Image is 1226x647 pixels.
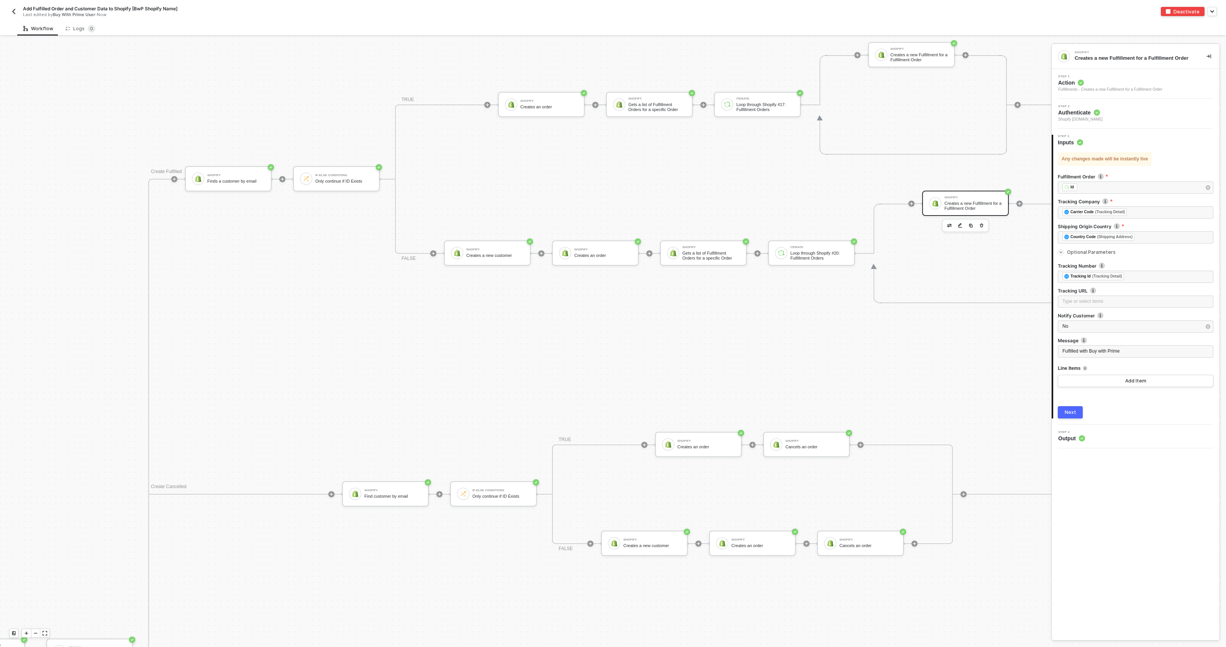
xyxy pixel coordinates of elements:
label: Tracking Number [1058,263,1213,269]
div: Shopify [890,47,948,51]
img: icon [195,175,202,182]
div: FALSE [559,545,573,552]
span: Authenticate [1058,109,1103,116]
div: Iterate [736,97,794,100]
img: icon [778,250,785,257]
label: Fulfillment Order [1058,173,1213,180]
div: Last edited by - Now [23,12,595,18]
span: icon-play [912,541,917,546]
span: icon-success-page [851,239,857,245]
img: icon-info [1083,366,1087,371]
span: icon-play [804,541,809,546]
span: Action [1058,79,1162,87]
span: No [1062,323,1068,329]
div: Shopify [677,440,735,443]
div: Iterate [790,246,848,249]
div: Shopify [628,97,686,100]
div: If-Else Conditions [472,489,530,492]
div: FALSE [402,255,416,262]
div: Fulfillments - Creates a new Fulfillment for a Fulfillment Order [1058,87,1162,93]
img: icon-info [1114,223,1120,229]
span: icon-play [485,103,490,107]
div: (Tracking Detail) [1092,273,1122,279]
div: Shopify [785,440,843,443]
span: icon-play [963,53,968,57]
button: edit-cred [945,221,954,230]
div: Step 4Output [1052,431,1219,442]
button: Next [1058,406,1083,418]
label: Tracking URL [1058,288,1213,294]
span: Inputs [1058,139,1083,146]
span: icon-success-page [684,529,690,535]
span: icon-success-page [425,479,431,485]
img: icon [562,250,569,257]
span: Step 4 [1058,431,1085,434]
img: icon-info [1081,337,1087,343]
img: icon [508,101,515,108]
div: Creates an order [677,444,735,449]
span: icon-play [1015,103,1020,107]
div: Deactivate [1174,8,1200,15]
span: icon-play [696,541,701,546]
img: integration-icon [1060,53,1067,60]
div: Shopify [944,196,1002,199]
div: Tracking Id [1070,273,1091,280]
span: icon-success-page [743,239,749,245]
div: Finds a customer by email [207,179,265,184]
span: Shopify [DOMAIN_NAME] [1058,116,1103,123]
img: icon-info [1098,173,1104,180]
span: Step 2 [1058,105,1103,108]
div: Workflow [23,26,53,32]
span: icon-success-page [376,164,382,170]
span: Output [1058,435,1085,442]
div: Creates a new customer [466,253,524,258]
span: Step 3 [1058,135,1083,138]
div: Shopify [1075,51,1190,54]
button: edit-cred [956,221,965,230]
span: icon-arrow-right-small [1059,250,1063,255]
img: fieldIcon [1064,185,1069,190]
span: icon-play [909,201,914,206]
span: Line Items [1058,364,1080,373]
div: Country Code [1070,234,1096,240]
div: Find customer by email [364,494,422,499]
span: icon-success-page [846,430,852,436]
span: icon-success-page [635,239,641,245]
span: icon-play [855,53,860,57]
img: icon [303,175,310,182]
span: icon-success-page [268,164,274,170]
img: icon [827,540,834,547]
button: copy-block [966,221,975,230]
span: icon-play [961,492,966,497]
img: fieldIcon [1064,274,1069,279]
div: Loop through Shopify #17: Fulfillment Orders [736,102,794,112]
span: icon-success-page [792,529,798,535]
img: edit-cred [947,224,952,227]
div: If-Else Conditions [315,174,373,177]
img: icon [454,250,461,257]
sup: 0 [88,25,95,33]
div: Shopify [466,248,524,251]
img: fieldIcon [1064,210,1069,214]
div: Cancels an order [785,444,843,449]
div: TRUE [402,96,414,103]
span: Fulfilled with Buy with Prime [1062,348,1119,354]
div: TRUE [559,436,571,443]
div: Only continue if ID Exists [315,179,373,184]
div: Next [1065,409,1076,415]
span: icon-play [280,177,285,181]
div: Only continue if ID Exists [472,494,530,499]
span: icon-play [647,251,652,256]
label: Message [1058,337,1213,344]
img: icon [611,540,618,547]
div: Step 3Inputs Any changes made will be instantly liveFulfillment Ordericon-infofieldIconIdTracking... [1052,135,1219,418]
div: Logs [66,25,95,33]
div: Gets a list of Fulfillment Orders for a specific Order [682,251,740,260]
img: icon [719,540,726,547]
label: Notify Customer [1058,312,1213,319]
span: icon-play [172,177,177,181]
span: icon-play [539,251,544,256]
div: Cancels an order [839,543,897,548]
span: icon-collapse-right [1206,54,1211,59]
div: Optional Parameters [1058,248,1213,257]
